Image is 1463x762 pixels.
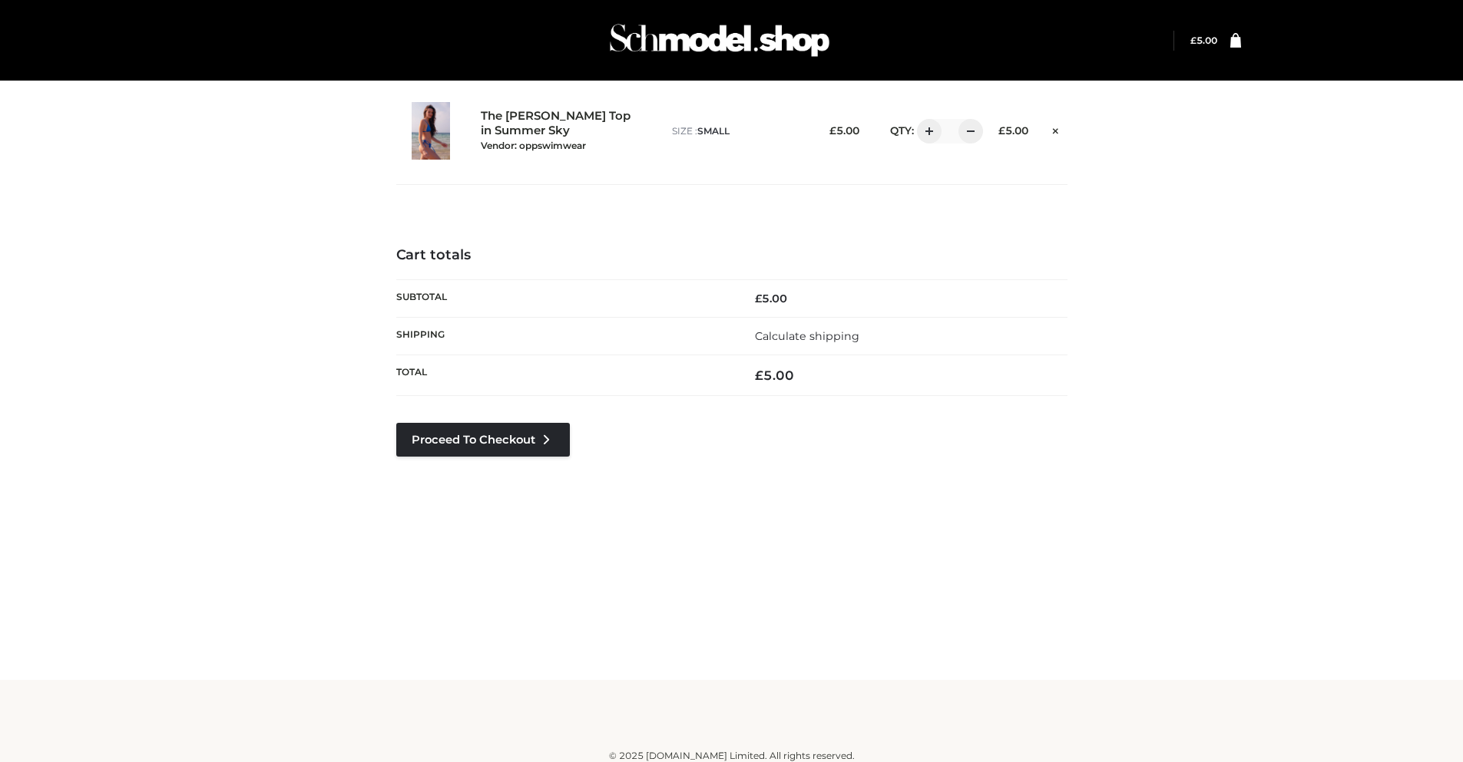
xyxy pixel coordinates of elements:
[697,125,730,137] span: SMALL
[875,119,972,143] div: QTY:
[396,355,732,396] th: Total
[755,329,859,343] a: Calculate shipping
[481,109,639,152] a: The [PERSON_NAME] Top in Summer SkyVendor: oppswimwear
[829,124,859,137] bdi: 5.00
[998,124,1028,137] bdi: 5.00
[604,10,835,71] img: Schmodel Admin 964
[396,423,570,457] a: Proceed to Checkout
[396,279,732,317] th: Subtotal
[829,124,836,137] span: £
[672,124,803,138] p: size :
[755,292,762,305] span: £
[396,247,1067,264] h4: Cart totals
[396,317,732,355] th: Shipping
[1190,35,1217,46] a: £5.00
[1190,35,1197,46] span: £
[755,292,787,305] bdi: 5.00
[998,124,1005,137] span: £
[481,140,586,151] small: Vendor: oppswimwear
[1044,119,1067,139] a: Remove this item
[1190,35,1217,46] bdi: 5.00
[755,368,763,383] span: £
[755,368,794,383] bdi: 5.00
